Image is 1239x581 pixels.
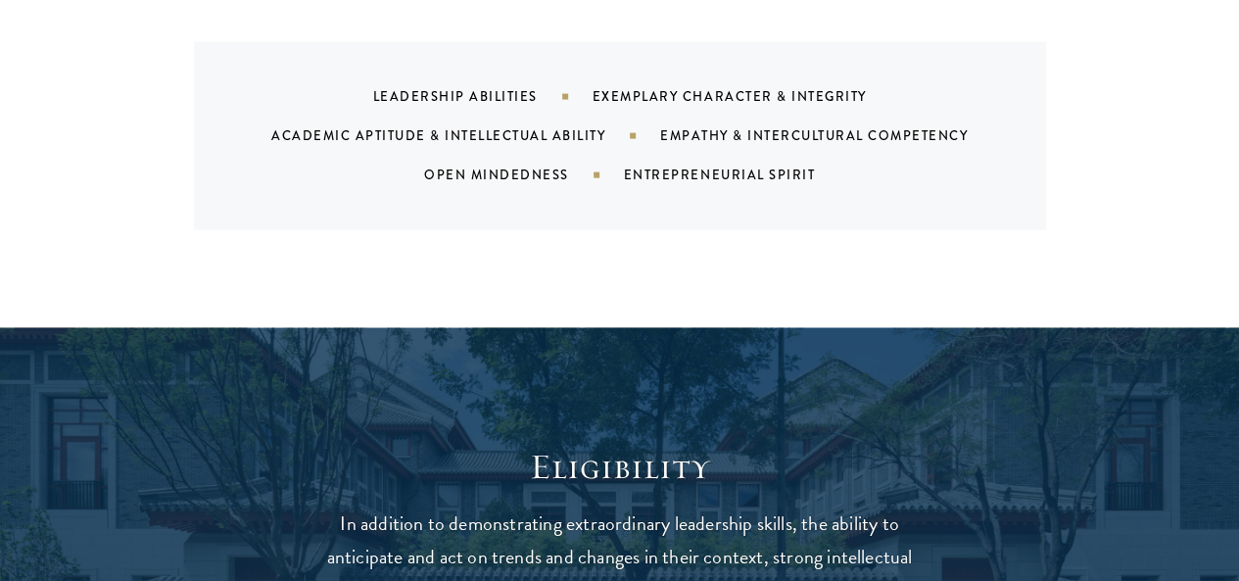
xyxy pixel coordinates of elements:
h2: Eligibility [316,446,924,488]
div: Open Mindedness [424,166,624,184]
div: Empathy & Intercultural Competency [660,126,1017,145]
div: Academic Aptitude & Intellectual Ability [271,126,660,145]
div: Exemplary Character & Integrity [593,87,916,106]
div: Entrepreneurial Spirit [624,166,864,184]
div: Leadership Abilities [373,87,593,106]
